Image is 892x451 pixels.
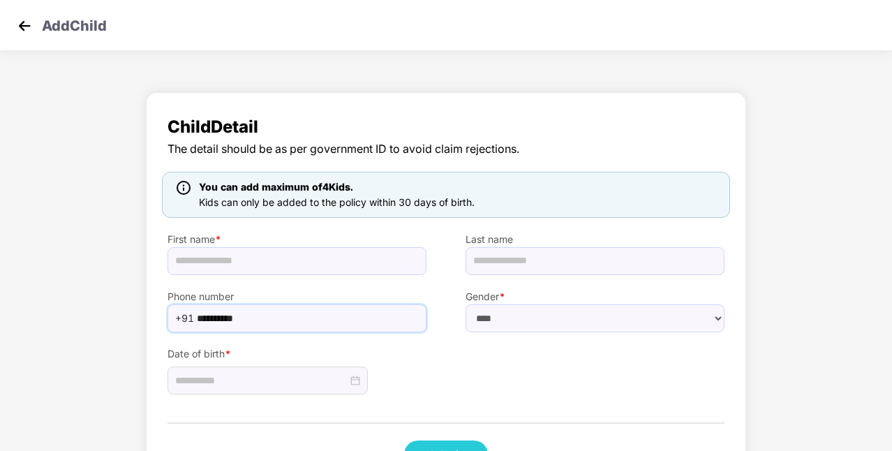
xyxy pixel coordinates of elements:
label: Gender [466,289,724,304]
label: Last name [466,232,724,247]
img: icon [177,181,191,195]
label: Phone number [168,289,426,304]
span: +91 [175,308,194,329]
span: Child Detail [168,114,724,140]
img: svg+xml;base64,PHN2ZyB4bWxucz0iaHR0cDovL3d3dy53My5vcmcvMjAwMC9zdmciIHdpZHRoPSIzMCIgaGVpZ2h0PSIzMC... [14,15,35,36]
span: You can add maximum of 4 Kids. [199,181,353,193]
label: First name [168,232,426,247]
p: Add Child [42,15,107,32]
span: The detail should be as per government ID to avoid claim rejections. [168,140,724,158]
span: Kids can only be added to the policy within 30 days of birth. [199,196,475,208]
label: Date of birth [168,346,426,362]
